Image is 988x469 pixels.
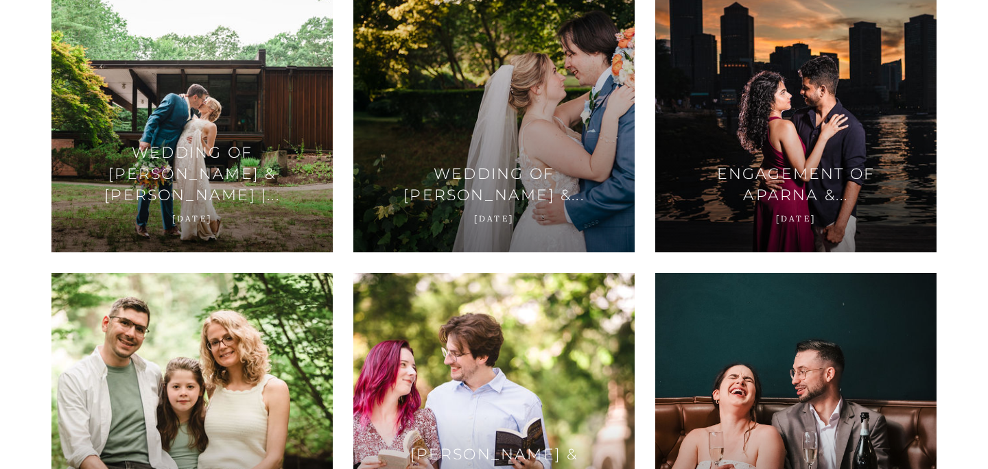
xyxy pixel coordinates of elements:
h3: Wedding of [PERSON_NAME] & [PERSON_NAME] |... [79,142,305,206]
h3: Engagement of Aparna &... [683,163,909,206]
p: [DATE] [381,213,607,224]
h3: Wedding of [PERSON_NAME] &... [381,163,607,206]
p: [DATE] [683,213,909,224]
p: [DATE] [79,213,305,224]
